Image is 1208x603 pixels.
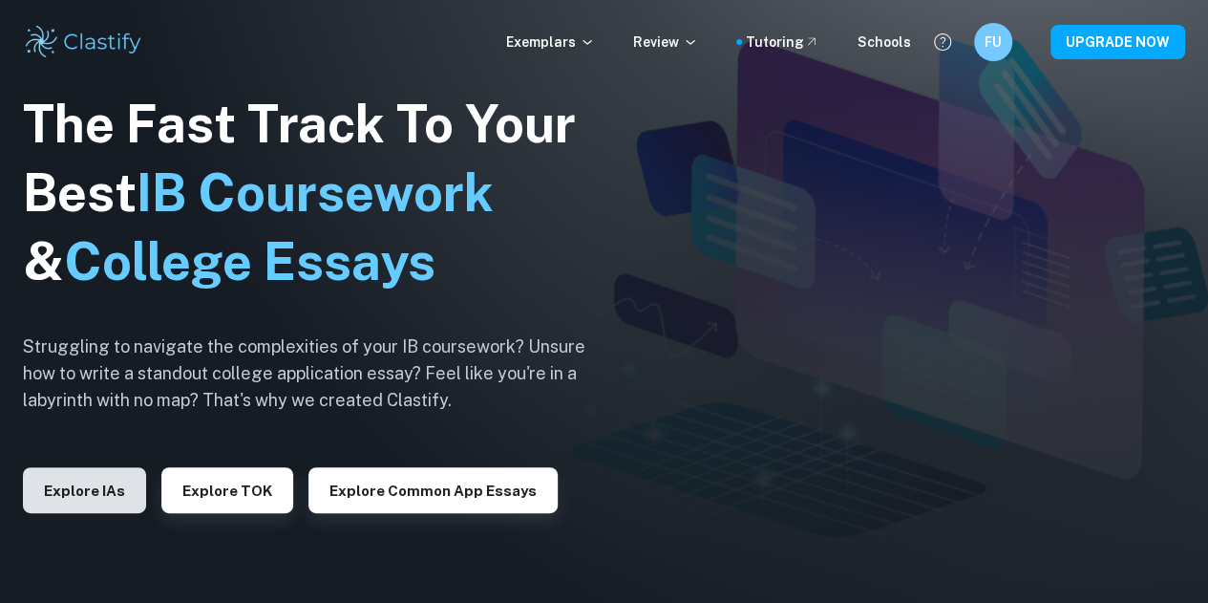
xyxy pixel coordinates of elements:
[746,32,819,53] a: Tutoring
[1050,25,1185,59] button: UPGRADE NOW
[23,334,615,414] h6: Struggling to navigate the complexities of your IB coursework? Unsure how to write a standout col...
[308,481,558,499] a: Explore Common App essays
[161,467,293,513] button: Explore TOK
[161,481,293,499] a: Explore TOK
[23,481,146,499] a: Explore IAs
[64,231,435,291] span: College Essays
[506,32,595,53] p: Exemplars
[926,26,959,58] button: Help and Feedback
[858,32,911,53] a: Schools
[23,23,144,61] img: Clastify logo
[983,32,1005,53] h6: FU
[633,32,698,53] p: Review
[137,162,494,223] span: IB Coursework
[23,467,146,513] button: Explore IAs
[308,467,558,513] button: Explore Common App essays
[23,90,615,296] h1: The Fast Track To Your Best &
[974,23,1012,61] button: FU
